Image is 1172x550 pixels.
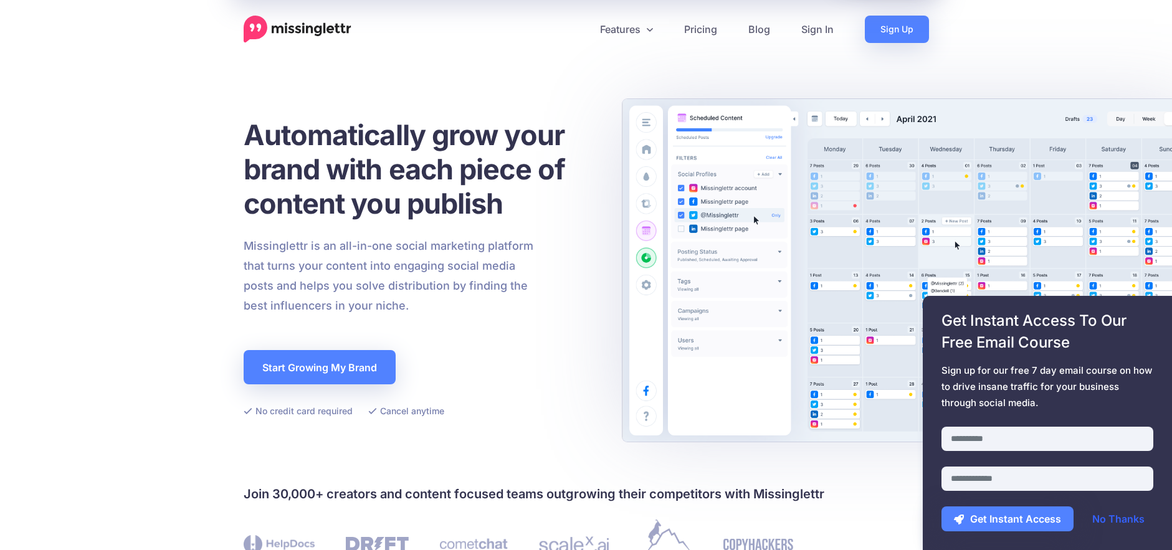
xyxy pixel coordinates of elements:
[244,16,351,43] a: Home
[669,16,733,43] a: Pricing
[941,310,1153,353] span: Get Instant Access To Our Free Email Course
[244,236,534,316] p: Missinglettr is an all-in-one social marketing platform that turns your content into engaging soc...
[244,350,396,384] a: Start Growing My Brand
[941,506,1074,531] button: Get Instant Access
[941,363,1153,411] span: Sign up for our free 7 day email course on how to drive insane traffic for your business through ...
[865,16,929,43] a: Sign Up
[244,484,929,504] h4: Join 30,000+ creators and content focused teams outgrowing their competitors with Missinglettr
[733,16,786,43] a: Blog
[1080,506,1157,531] a: No Thanks
[786,16,849,43] a: Sign In
[368,403,444,419] li: Cancel anytime
[584,16,669,43] a: Features
[244,118,596,220] h1: Automatically grow your brand with each piece of content you publish
[244,403,353,419] li: No credit card required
